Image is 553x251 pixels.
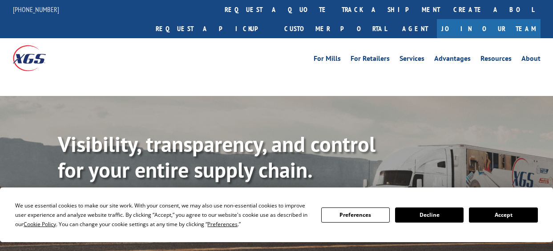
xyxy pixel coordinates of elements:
a: Resources [480,55,512,65]
a: Customer Portal [278,19,393,38]
a: Services [400,55,424,65]
b: Visibility, transparency, and control for your entire supply chain. [58,130,375,183]
a: Advantages [434,55,471,65]
a: About [521,55,541,65]
a: Join Our Team [437,19,541,38]
a: For Retailers [351,55,390,65]
span: Cookie Policy [24,220,56,228]
a: [PHONE_NUMBER] [13,5,59,14]
div: We use essential cookies to make our site work. With your consent, we may also use non-essential ... [15,201,310,229]
span: Preferences [207,220,238,228]
button: Preferences [321,207,390,223]
a: Request a pickup [149,19,278,38]
button: Decline [395,207,464,223]
a: For Mills [314,55,341,65]
a: Agent [393,19,437,38]
button: Accept [469,207,537,223]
